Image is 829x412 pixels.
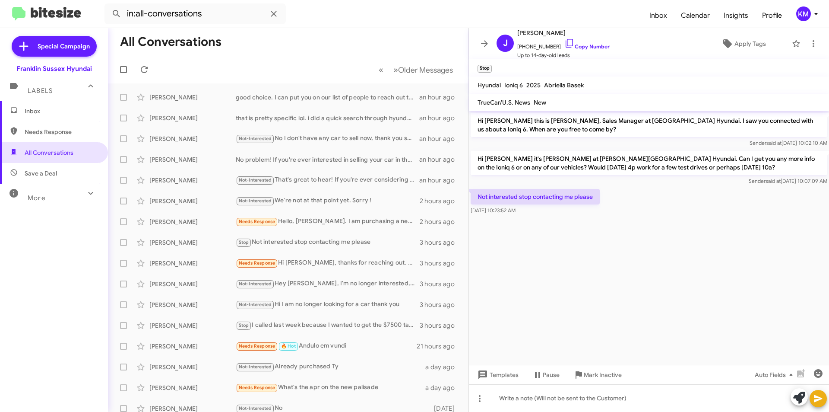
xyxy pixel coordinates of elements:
[699,36,788,51] button: Apply Tags
[717,3,755,28] a: Insights
[379,64,383,75] span: «
[419,176,462,185] div: an hour ago
[373,61,389,79] button: Previous
[796,6,811,21] div: KM
[525,367,566,383] button: Pause
[236,320,420,330] div: I called last week because I wanted to get the $7500 tax credit. No one would give me a number al...
[748,367,803,383] button: Auto Fields
[419,155,462,164] div: an hour ago
[749,178,827,184] span: Sender [DATE] 10:07:09 AM
[236,155,419,164] div: No problem! If you're ever interested in selling your car in the future, feel free to reach out. ...
[239,260,275,266] span: Needs Response
[149,238,236,247] div: [PERSON_NAME]
[674,3,717,28] a: Calendar
[766,178,781,184] span: said at
[239,364,272,370] span: Not-Interested
[149,197,236,205] div: [PERSON_NAME]
[236,279,420,289] div: Hey [PERSON_NAME], I'm no longer interested, thanks!
[239,136,272,141] span: Not-Interested
[149,280,236,288] div: [PERSON_NAME]
[149,321,236,330] div: [PERSON_NAME]
[239,219,275,224] span: Needs Response
[398,65,453,75] span: Older Messages
[420,259,462,268] div: 3 hours ago
[236,196,420,206] div: We're not at that point yet. Sorry !
[12,36,97,57] a: Special Campaign
[104,3,286,24] input: Search
[236,258,420,268] div: Hi [PERSON_NAME], thanks for reaching out. Not seriously looking at the moment, just starting to ...
[517,28,610,38] span: [PERSON_NAME]
[584,367,622,383] span: Mark Inactive
[239,323,249,328] span: Stop
[419,114,462,122] div: an hour ago
[419,134,462,143] div: an hour ago
[25,107,98,115] span: Inbox
[149,300,236,309] div: [PERSON_NAME]
[25,148,73,157] span: All Conversations
[236,217,420,227] div: Hello, [PERSON_NAME]. I am purchasing a new [PERSON_NAME] SE, 2025. Would you share its price (wh...
[471,151,827,175] p: Hi [PERSON_NAME] it's [PERSON_NAME] at [PERSON_NAME][GEOGRAPHIC_DATA] Hyundai. Can I get you any ...
[239,302,272,307] span: Not-Interested
[478,65,492,73] small: Stop
[149,176,236,185] div: [PERSON_NAME]
[420,300,462,309] div: 3 hours ago
[566,367,629,383] button: Mark Inactive
[239,198,272,204] span: Not-Interested
[25,169,57,178] span: Save a Deal
[28,194,45,202] span: More
[374,61,458,79] nav: Page navigation example
[25,128,98,136] span: Needs Response
[766,140,782,146] span: said at
[471,207,516,214] span: [DATE] 10:23:52 AM
[503,36,508,50] span: J
[149,155,236,164] div: [PERSON_NAME]
[236,362,425,372] div: Already purchased Ty
[239,406,272,411] span: Not-Interested
[642,3,674,28] a: Inbox
[420,238,462,247] div: 3 hours ago
[420,321,462,330] div: 3 hours ago
[149,363,236,371] div: [PERSON_NAME]
[236,300,420,310] div: Hi I am no longer looking for a car thank you
[236,114,419,122] div: that is pretty specific lol. i did a quick search through hyundais inventory unfortunately I dont...
[517,51,610,60] span: Up to 14-day-old leads
[469,367,525,383] button: Templates
[420,280,462,288] div: 3 hours ago
[476,367,519,383] span: Templates
[239,385,275,390] span: Needs Response
[478,81,501,89] span: Hyundai
[239,281,272,287] span: Not-Interested
[471,113,827,137] p: Hi [PERSON_NAME] this is [PERSON_NAME], Sales Manager at [GEOGRAPHIC_DATA] Hyundai. I saw you con...
[236,93,419,102] div: good choice. I can put you on our list of people to reach out to when they hit the lot by the end...
[149,93,236,102] div: [PERSON_NAME]
[28,87,53,95] span: Labels
[420,217,462,226] div: 2 hours ago
[425,363,462,371] div: a day ago
[526,81,541,89] span: 2025
[478,99,530,106] span: TrueCar/U.S. News
[236,175,419,185] div: That's great to hear! If you're ever considering selling your current vehicle in the future, feel...
[534,99,546,106] span: New
[517,38,610,51] span: [PHONE_NUMBER]
[239,240,249,245] span: Stop
[149,383,236,392] div: [PERSON_NAME]
[755,367,796,383] span: Auto Fields
[504,81,523,89] span: Ioniq 6
[425,383,462,392] div: a day ago
[544,81,584,89] span: Abriella Basek
[281,343,296,349] span: 🔥 Hot
[471,189,600,204] p: Not interested stop contacting me please
[16,64,92,73] div: Franklin Sussex Hyundai
[239,343,275,349] span: Needs Response
[388,61,458,79] button: Next
[239,177,272,183] span: Not-Interested
[149,342,236,351] div: [PERSON_NAME]
[419,93,462,102] div: an hour ago
[543,367,560,383] span: Pause
[755,3,789,28] a: Profile
[38,42,90,51] span: Special Campaign
[236,134,419,144] div: No I don't have any car to sell now, thank you so much! If anything needed will stop by
[417,342,462,351] div: 21 hours ago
